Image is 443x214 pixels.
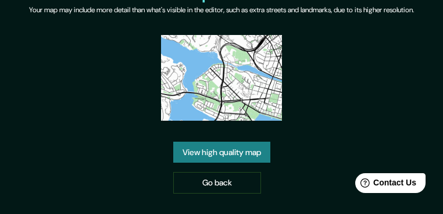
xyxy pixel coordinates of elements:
a: View high quality map [173,142,270,163]
img: created-map-preview [161,35,281,121]
a: Go back [173,172,261,194]
iframe: Help widget launcher [340,169,430,201]
h6: Your map may include more detail than what's visible in the editor, such as extra streets and lan... [29,4,414,16]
